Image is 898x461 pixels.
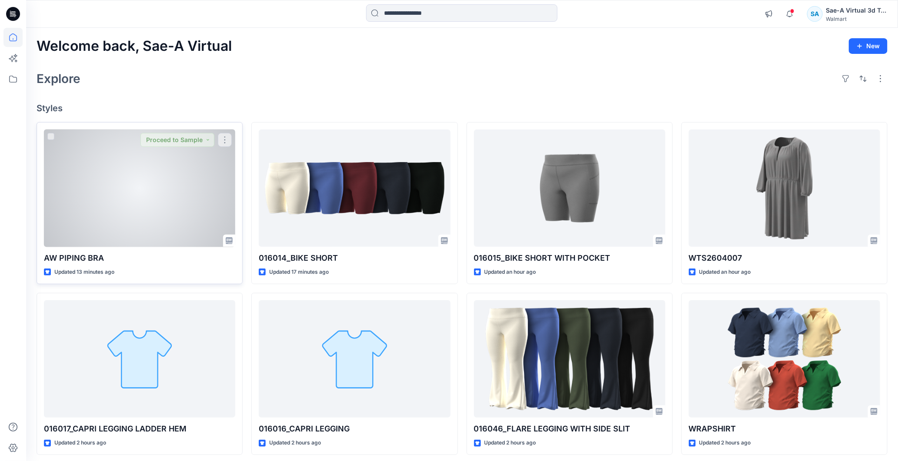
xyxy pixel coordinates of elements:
[474,300,665,418] a: 016046_FLARE LEGGING WITH SIDE SLIT
[44,252,235,264] p: AW PIPING BRA
[37,103,888,113] h4: Styles
[474,129,665,247] a: 016015_BIKE SHORT WITH POCKET
[689,423,880,435] p: WRAPSHIRT
[44,423,235,435] p: 016017_CAPRI LEGGING LADDER HEM
[484,268,536,277] p: Updated an hour ago
[849,38,888,54] button: New
[807,6,823,22] div: SA
[826,5,887,16] div: Sae-A Virtual 3d Team
[699,268,751,277] p: Updated an hour ago
[474,252,665,264] p: 016015_BIKE SHORT WITH POCKET
[689,300,880,418] a: WRAPSHIRT
[484,438,536,448] p: Updated 2 hours ago
[37,38,232,54] h2: Welcome back, Sae-A Virtual
[689,252,880,264] p: WTS2604007
[259,129,450,247] a: 016014_BIKE SHORT
[699,438,751,448] p: Updated 2 hours ago
[269,438,321,448] p: Updated 2 hours ago
[689,129,880,247] a: WTS2604007
[826,16,887,22] div: Walmart
[474,423,665,435] p: 016046_FLARE LEGGING WITH SIDE SLIT
[54,438,106,448] p: Updated 2 hours ago
[54,268,114,277] p: Updated 13 minutes ago
[44,129,235,247] a: AW PIPING BRA
[37,72,80,86] h2: Explore
[259,252,450,264] p: 016014_BIKE SHORT
[44,300,235,418] a: 016017_CAPRI LEGGING LADDER HEM
[269,268,329,277] p: Updated 17 minutes ago
[259,423,450,435] p: 016016_CAPRI LEGGING
[259,300,450,418] a: 016016_CAPRI LEGGING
